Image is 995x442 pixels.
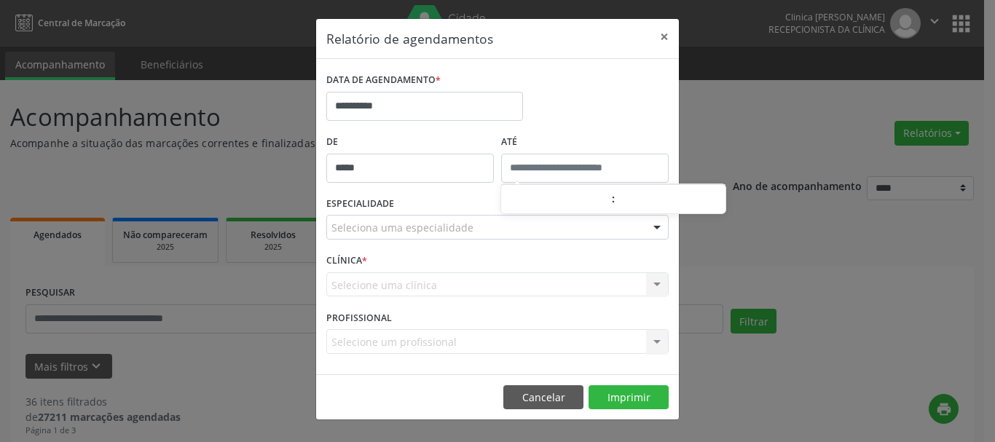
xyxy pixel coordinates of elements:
[501,186,611,215] input: Hour
[650,19,679,55] button: Close
[326,131,494,154] label: De
[331,220,473,235] span: Seleciona uma especialidade
[503,385,583,410] button: Cancelar
[616,186,725,215] input: Minute
[589,385,669,410] button: Imprimir
[326,29,493,48] h5: Relatório de agendamentos
[326,307,392,329] label: PROFISSIONAL
[326,250,367,272] label: CLÍNICA
[326,193,394,216] label: ESPECIALIDADE
[326,69,441,92] label: DATA DE AGENDAMENTO
[501,131,669,154] label: ATÉ
[611,184,616,213] span: :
